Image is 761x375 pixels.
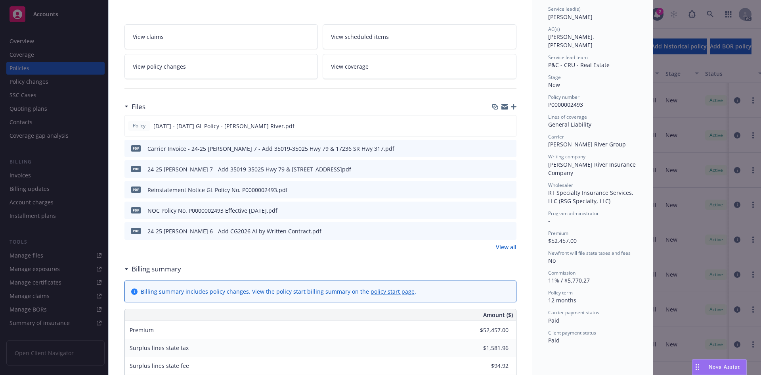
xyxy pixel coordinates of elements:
span: Premium [130,326,154,334]
span: Policy number [548,94,579,100]
div: Drag to move [692,360,702,375]
button: preview file [506,206,513,215]
span: P0000002493 [548,101,583,108]
span: pdf [131,145,141,151]
span: Writing company [548,153,585,160]
button: preview file [506,144,513,153]
span: pdf [131,166,141,172]
span: View claims [133,33,164,41]
span: Carrier [548,133,564,140]
a: View policy changes [124,54,318,79]
span: Surplus lines state fee [130,362,189,369]
button: preview file [506,122,513,130]
span: View policy changes [133,62,186,71]
span: Service lead(s) [548,6,581,12]
a: View coverage [323,54,516,79]
span: 11% / $5,770.27 [548,277,590,284]
button: download file [493,186,500,194]
div: Carrier Invoice - 24-25 [PERSON_NAME] 7 - Add 35019-35025 Hwy 79 & 17236 SR Hwy 317.pdf [147,144,394,153]
span: Nova Assist [709,363,740,370]
button: preview file [506,186,513,194]
span: [PERSON_NAME] River Insurance Company [548,161,637,177]
div: Billing summary [124,264,181,274]
span: Service lead team [548,54,588,61]
div: 24-25 [PERSON_NAME] 6 - Add CG2026 AI by Written Contract.pdf [147,227,321,235]
span: [PERSON_NAME] River Group [548,140,626,148]
span: [PERSON_NAME], [PERSON_NAME] [548,33,596,49]
a: policy start page [371,288,415,295]
span: pdf [131,207,141,213]
button: download file [493,227,500,235]
span: [DATE] - [DATE] GL Policy - [PERSON_NAME] River.pdf [153,122,294,130]
div: Billing summary includes policy changes. View the policy start billing summary on the . [141,287,416,296]
span: P&C - CRU - Real Estate [548,61,610,69]
span: Policy [131,122,147,129]
span: Stage [548,74,561,81]
button: download file [493,122,499,130]
span: Paid [548,317,560,324]
span: Commission [548,269,576,276]
span: Policy term [548,289,573,296]
span: $52,457.00 [548,237,577,244]
span: 12 months [548,296,576,304]
span: pdf [131,228,141,234]
span: AC(s) [548,26,560,33]
span: [PERSON_NAME] [548,13,593,21]
span: General Liability [548,121,591,128]
span: Carrier payment status [548,309,599,316]
span: Amount ($) [483,311,513,319]
span: - [548,217,550,225]
span: Wholesaler [548,182,573,188]
button: Nova Assist [692,359,747,375]
a: View claims [124,24,318,49]
span: View scheduled items [331,33,389,41]
span: RT Specialty Insurance Services, LLC (RSG Specialty, LLC) [548,189,635,205]
input: 0.00 [462,324,513,336]
span: Premium [548,230,568,237]
button: preview file [506,227,513,235]
span: Client payment status [548,329,596,336]
span: Program administrator [548,210,599,217]
span: pdf [131,187,141,192]
h3: Files [132,102,145,112]
div: NOC Policy No. P0000002493 Effective [DATE].pdf [147,206,277,215]
button: download file [493,206,500,215]
span: New [548,81,560,88]
div: Files [124,102,145,112]
span: No [548,257,556,264]
span: View coverage [331,62,369,71]
span: Newfront will file state taxes and fees [548,250,631,256]
input: 0.00 [462,360,513,372]
input: 0.00 [462,342,513,354]
h3: Billing summary [132,264,181,274]
button: download file [493,165,500,173]
a: View scheduled items [323,24,516,49]
span: Lines of coverage [548,113,587,120]
span: Surplus lines state tax [130,344,189,352]
div: Reinstatement Notice GL Policy No. P0000002493.pdf [147,186,288,194]
button: download file [493,144,500,153]
span: Paid [548,337,560,344]
a: View all [496,243,516,251]
div: 24-25 [PERSON_NAME] 7 - Add 35019-35025 Hwy 79 & [STREET_ADDRESS]pdf [147,165,351,173]
button: preview file [506,165,513,173]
